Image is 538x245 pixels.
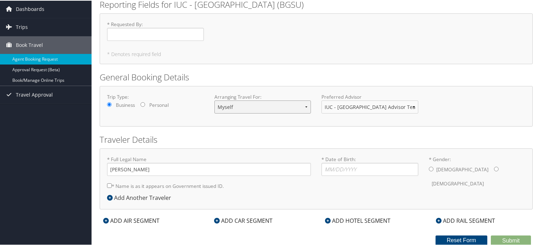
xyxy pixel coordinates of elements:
span: Book Travel [16,36,43,53]
label: [DEMOGRAPHIC_DATA] [436,162,488,176]
label: Arranging Travel For: [214,93,311,100]
input: * Gender:[DEMOGRAPHIC_DATA][DEMOGRAPHIC_DATA] [494,166,499,171]
h2: General Booking Details [100,71,533,82]
h2: Traveler Details [100,133,533,145]
input: * Name is as it appears on Government issued ID. [107,183,112,187]
div: Add Another Traveler [107,193,175,201]
label: * Date of Birth: [321,155,418,175]
label: * Full Legal Name [107,155,311,175]
input: * Date of Birth: [321,162,418,175]
input: * Gender:[DEMOGRAPHIC_DATA][DEMOGRAPHIC_DATA] [429,166,433,171]
span: Travel Approval [16,85,53,103]
label: * Gender: [429,155,526,190]
div: ADD CAR SEGMENT [211,216,276,224]
label: * Requested By : [107,20,204,40]
div: ADD AIR SEGMENT [100,216,163,224]
label: * Name is as it appears on Government issued ID. [107,179,224,192]
div: ADD RAIL SEGMENT [432,216,499,224]
label: Trip Type: [107,93,204,100]
input: * Full Legal Name [107,162,311,175]
label: [DEMOGRAPHIC_DATA] [432,176,484,190]
input: * Requested By: [107,27,204,40]
label: Personal [149,101,169,108]
label: Business [116,101,135,108]
button: Reset Form [436,235,488,245]
h5: * Denotes required field [107,51,525,56]
label: Preferred Advisor [321,93,418,100]
span: Trips [16,18,28,35]
div: ADD HOTEL SEGMENT [321,216,394,224]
